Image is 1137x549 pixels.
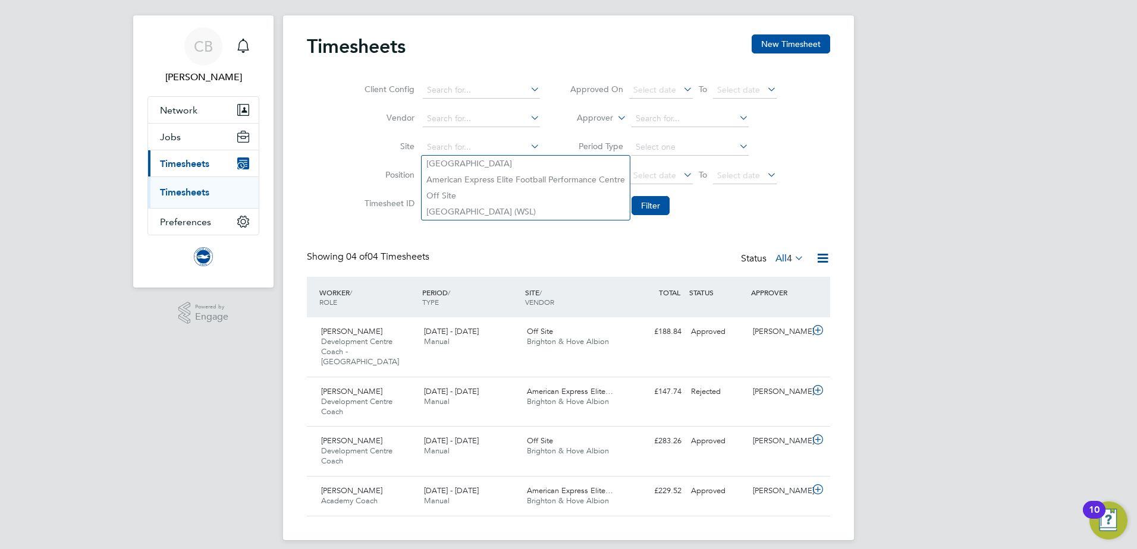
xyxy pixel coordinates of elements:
nav: Main navigation [133,15,274,288]
span: Network [160,105,197,116]
button: Network [148,97,259,123]
span: Off Site [527,436,553,446]
span: [PERSON_NAME] [321,386,382,396]
div: [PERSON_NAME] [748,481,810,501]
div: Approved [686,431,748,451]
span: American Express Elite… [527,386,613,396]
span: Manual [424,446,450,456]
div: £188.84 [624,322,686,342]
label: Client Config [361,84,414,94]
li: [GEOGRAPHIC_DATA] (WSL) [422,204,630,220]
div: 10 [1089,510,1100,525]
div: WORKER [316,282,419,313]
div: Showing [307,251,432,263]
span: [DATE] - [DATE] [424,326,479,336]
label: Period Type [570,141,623,152]
div: [PERSON_NAME] [748,382,810,402]
span: Brighton & Hove Albion [527,496,609,506]
div: [PERSON_NAME] [748,431,810,451]
span: TOTAL [659,288,680,297]
div: Status [741,251,806,267]
span: Timesheets [160,158,209,169]
span: Engage [195,312,228,322]
div: Rejected [686,382,748,402]
span: Off Site [527,326,553,336]
span: Manual [424,396,450,406]
span: To [695,81,711,97]
span: VENDOR [525,297,554,307]
span: TYPE [422,297,439,307]
button: Timesheets [148,150,259,176]
span: Jobs [160,131,181,143]
span: [PERSON_NAME] [321,485,382,496]
button: Open Resource Center, 10 new notifications [1089,501,1127,539]
div: £147.74 [624,382,686,402]
h2: Timesheets [307,34,406,58]
label: Position [361,169,414,180]
div: £283.26 [624,431,686,451]
span: Powered by [195,302,228,312]
button: Filter [632,196,670,215]
span: Development Centre Coach [321,446,392,466]
a: Powered byEngage [178,302,229,324]
span: Brighton & Hove Albion [527,446,609,456]
div: Timesheets [148,176,259,208]
button: New Timesheet [752,34,830,53]
span: [PERSON_NAME] [321,326,382,336]
span: Select date [717,84,760,95]
label: Vendor [361,112,414,123]
input: Search for... [423,111,540,127]
span: Preferences [160,216,211,228]
a: Go to home page [147,247,259,266]
span: [DATE] - [DATE] [424,485,479,496]
li: American Express Elite Football Performance Centre [422,172,630,188]
label: All [775,253,804,264]
div: SITE [522,282,625,313]
div: STATUS [686,282,748,303]
span: Manual [424,336,450,346]
input: Search for... [423,82,540,99]
span: [DATE] - [DATE] [424,436,479,446]
span: Academy Coach [321,496,378,506]
div: PERIOD [419,282,522,313]
span: / [350,288,352,297]
div: Approved [686,481,748,501]
button: Preferences [148,209,259,235]
span: Select date [717,170,760,181]
span: Select date [633,84,676,95]
span: Calvin Buckland [147,70,259,84]
button: Jobs [148,124,259,150]
span: [DATE] - [DATE] [424,386,479,396]
span: Development Centre Coach - [GEOGRAPHIC_DATA] [321,336,399,367]
label: Approver [560,112,613,124]
span: CB [194,39,213,54]
div: Approved [686,322,748,342]
span: 4 [787,253,792,264]
span: To [695,167,711,182]
a: Timesheets [160,187,209,198]
div: APPROVER [748,282,810,303]
div: £229.52 [624,481,686,501]
span: 04 of [346,251,368,263]
div: [PERSON_NAME] [748,322,810,342]
img: brightonandhovealbion-logo-retina.png [194,247,213,266]
label: Site [361,141,414,152]
li: Off Site [422,188,630,204]
label: Approved On [570,84,623,94]
span: / [448,288,450,297]
span: Select date [633,170,676,181]
a: CB[PERSON_NAME] [147,27,259,84]
span: Brighton & Hove Albion [527,336,609,346]
span: Development Centre Coach [321,396,392,417]
label: Timesheet ID [361,198,414,209]
span: [PERSON_NAME] [321,436,382,446]
span: / [539,288,542,297]
input: Search for... [423,139,540,156]
span: ROLE [319,297,337,307]
span: Manual [424,496,450,506]
input: Search for... [632,111,749,127]
span: Brighton & Hove Albion [527,396,609,406]
span: American Express Elite… [527,485,613,496]
input: Select one [632,139,749,156]
li: [GEOGRAPHIC_DATA] [422,156,630,172]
